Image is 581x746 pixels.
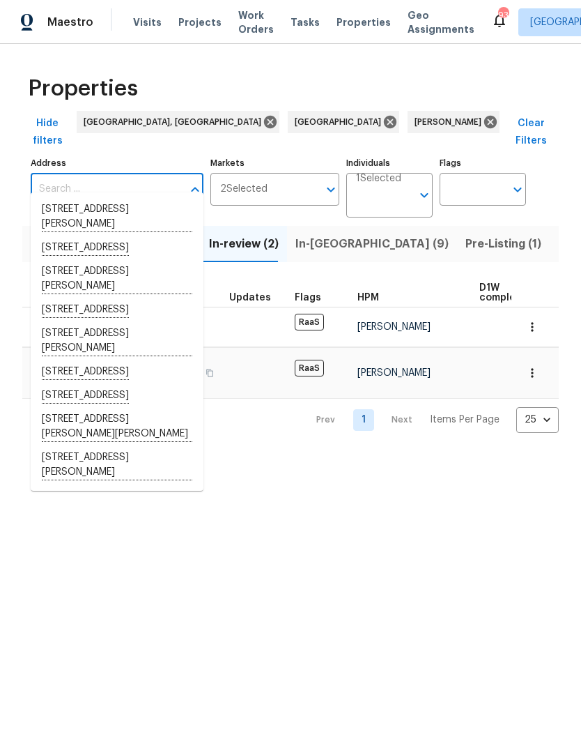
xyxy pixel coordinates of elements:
input: Search ... [31,173,183,206]
button: Open [415,185,434,205]
nav: Pagination Navigation [303,407,559,433]
span: In-review (2) [209,234,279,254]
span: RaaS [295,314,324,330]
span: Updates [229,293,271,303]
button: Clear Filters [504,111,559,153]
span: Properties [336,15,391,29]
span: [PERSON_NAME] [357,368,431,378]
span: Projects [178,15,222,29]
span: Pre-Listing (1) [465,234,541,254]
span: 2 Selected [220,183,268,195]
span: [PERSON_NAME] [357,322,431,332]
span: Hide filters [28,115,67,149]
button: Hide filters [22,111,72,153]
a: Goto page 1 [353,409,374,431]
span: Tasks [290,17,320,27]
div: [GEOGRAPHIC_DATA] [288,111,399,133]
span: [PERSON_NAME] [415,115,487,129]
div: [GEOGRAPHIC_DATA], [GEOGRAPHIC_DATA] [77,111,279,133]
p: Items Per Page [430,413,499,427]
div: 93 [498,8,508,22]
label: Markets [210,159,340,167]
span: Flags [295,293,321,303]
li: [STREET_ADDRESS] [31,485,203,508]
span: In-[GEOGRAPHIC_DATA] (9) [295,234,449,254]
span: RaaS [295,360,324,376]
span: 1 Selected [356,173,401,185]
span: HPM [357,293,379,303]
span: Work Orders [238,8,274,36]
label: Address [31,159,203,167]
button: Open [508,180,527,199]
span: Properties [28,82,138,96]
span: Visits [133,15,162,29]
button: Close [185,180,205,199]
label: Individuals [346,159,433,167]
span: Clear Filters [509,115,553,149]
div: [PERSON_NAME] [408,111,499,133]
span: [GEOGRAPHIC_DATA] [295,115,387,129]
button: Open [321,180,341,199]
span: [GEOGRAPHIC_DATA], [GEOGRAPHIC_DATA] [84,115,267,129]
div: 25 [516,402,559,438]
label: Flags [440,159,526,167]
span: D1W complete [479,283,526,303]
span: Maestro [47,15,93,29]
span: Geo Assignments [408,8,474,36]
